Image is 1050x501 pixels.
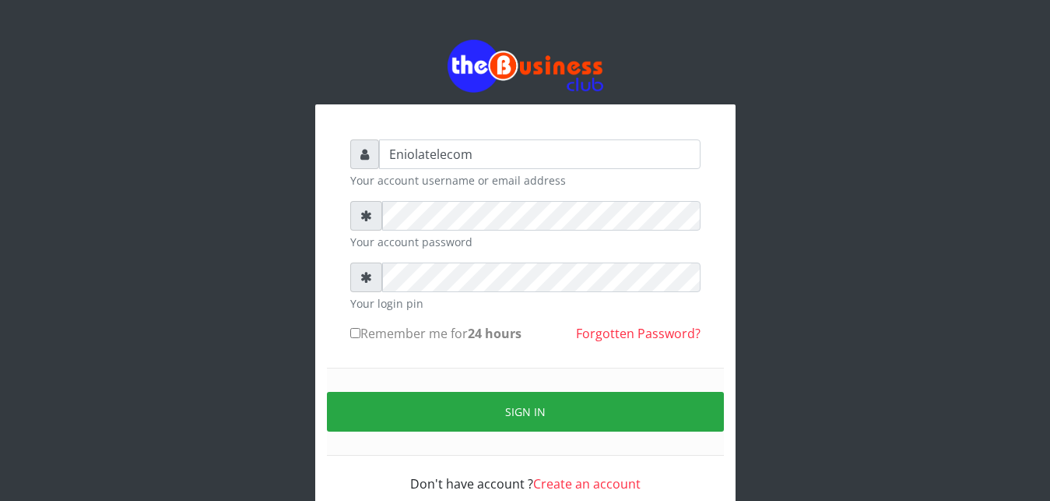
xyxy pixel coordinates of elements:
small: Your account password [350,234,701,250]
small: Your login pin [350,295,701,312]
input: Remember me for24 hours [350,328,360,338]
button: Sign in [327,392,724,432]
div: Don't have account ? [350,456,701,493]
a: Forgotten Password? [576,325,701,342]
a: Create an account [533,475,641,492]
small: Your account username or email address [350,172,701,189]
b: 24 hours [468,325,521,342]
label: Remember me for [350,324,521,343]
input: Username or email address [379,139,701,169]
